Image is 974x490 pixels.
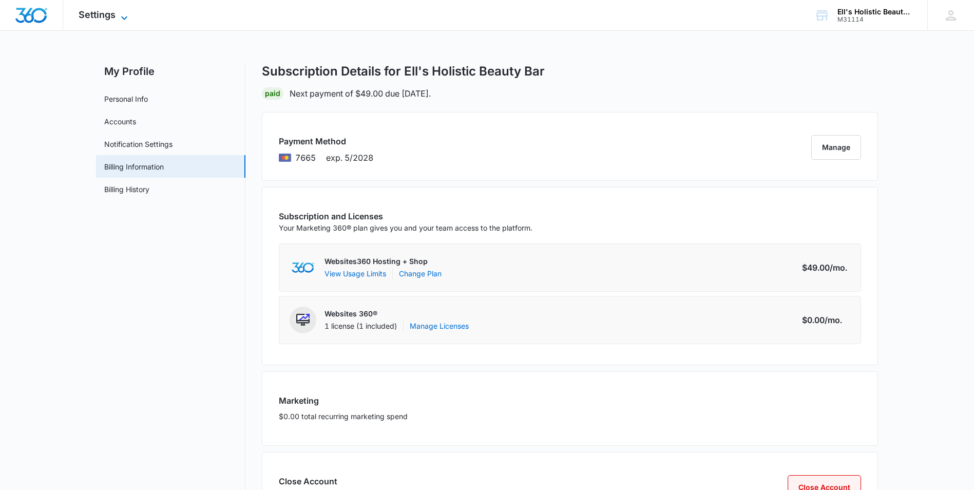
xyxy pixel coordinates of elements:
[104,139,173,149] a: Notification Settings
[399,268,442,279] a: Change Plan
[279,475,480,487] h3: Close Account
[837,16,912,23] div: account id
[279,411,861,422] p: $0.00 total recurring marketing spend
[324,256,442,267] p: Websites360 Hosting + Shop
[324,309,469,319] p: Websites 360®
[825,314,842,326] span: /mo.
[811,135,861,160] button: Manage
[279,394,861,407] h3: Marketing
[837,8,912,16] div: account name
[326,152,373,164] span: exp. 5/2028
[104,161,164,172] a: Billing Information
[96,64,245,79] h2: My Profile
[79,9,116,20] span: Settings
[262,87,283,100] div: Paid
[324,268,386,279] button: View Usage Limits
[830,261,847,274] span: /mo.
[104,116,136,127] a: Accounts
[295,152,316,164] span: brandLabels.mastercard ending with
[802,314,850,326] div: $0.00
[324,321,469,331] div: 1 license (1 included)
[104,184,149,195] a: Billing History
[104,93,148,104] a: Personal Info
[262,64,545,79] h1: Subscription Details for Ell's Holistic Beauty Bar
[410,321,469,331] a: Manage Licenses
[290,87,431,100] p: Next payment of $49.00 due [DATE].
[279,135,373,147] h3: Payment Method
[802,261,850,274] div: $49.00
[279,222,532,233] p: Your Marketing 360® plan gives you and your team access to the platform.
[279,210,532,222] h3: Subscription and Licenses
